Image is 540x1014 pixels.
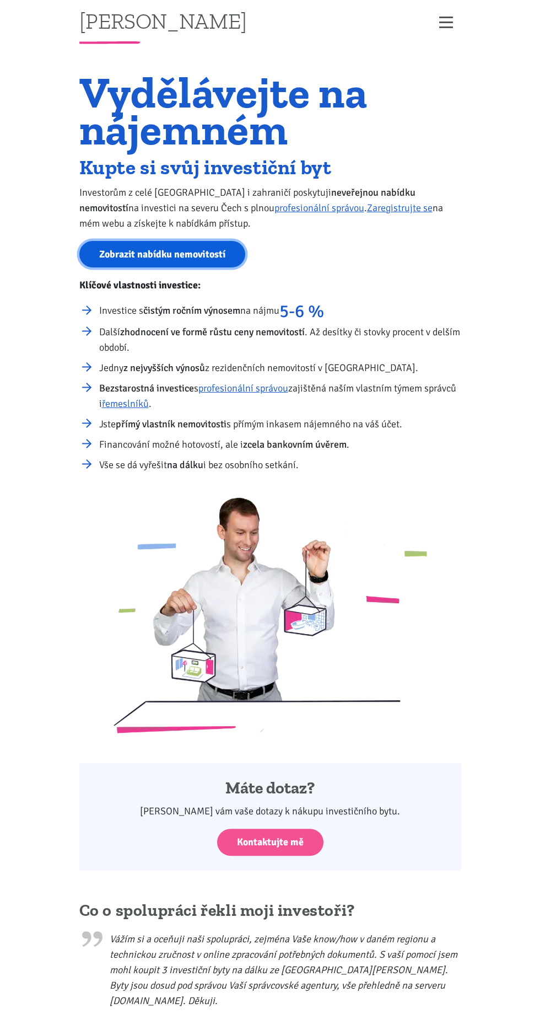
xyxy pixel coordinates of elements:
[217,829,323,856] a: Kontaktujte mě
[99,324,461,355] li: Další . Až desítky či stovky procent v delším období.
[120,326,305,338] strong: zhodnocení ve formě růstu ceny nemovitostí
[79,186,415,214] strong: neveřejnou nabídku nemovitostí
[198,382,288,394] a: profesionální správou
[367,202,433,214] a: Zaregistrujte se
[274,202,364,214] a: profesionální správou
[123,362,205,374] strong: z nejvyšších výnosů
[99,303,461,319] li: Investice s na nájmu
[167,459,203,471] strong: na dálku
[99,380,461,411] li: s zajištěná naším vlastním týmem správců i .
[99,416,461,432] li: Jste s přímým inkasem nájemného na váš účet.
[94,778,446,799] h4: Máte dotaz?
[143,304,240,316] strong: čistým ročním výnosem
[99,437,461,452] li: Financování možné hotovostí, ale i .
[99,382,194,394] strong: Bezstarostná investice
[79,900,461,921] h2: Co o spolupráci řekli moji investoři?
[243,438,347,450] strong: zcela bankovním úvěrem
[99,457,461,473] li: Vše se dá vyřešit i bez osobního setkání.
[79,74,461,148] h1: Vydělávejte na nájemném
[99,360,461,375] li: Jedny z rezidenčních nemovitostí v [GEOGRAPHIC_DATA].
[279,301,324,322] strong: 5-6 %
[116,418,226,430] strong: přímý vlastník nemovitosti
[79,241,245,268] a: Zobrazit nabídku nemovitostí
[94,803,446,819] p: [PERSON_NAME] vám vaše dotazy k nákupu investičního bytu.
[79,277,461,293] p: Klíčové vlastnosti investice:
[79,185,461,231] p: Investorům z celé [GEOGRAPHIC_DATA] i zahraničí poskytuji na investici na severu Čech s plnou . n...
[102,398,149,410] a: řemeslníků
[79,10,247,31] a: [PERSON_NAME]
[431,13,461,32] button: Zobrazit menu
[79,158,461,176] h2: Kupte si svůj investiční byt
